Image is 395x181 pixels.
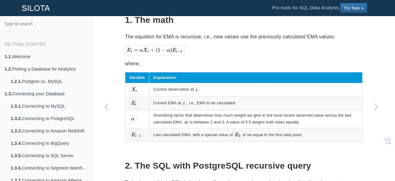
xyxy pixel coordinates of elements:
b: 1.3. [5,91,12,96]
a: 1.3.2.Connecting to PostgreSQL [6,112,92,125]
img: _mathjax_dc4ca758.svg [129,115,136,123]
b: 1.3.1. [11,104,22,109]
img: _mathjax_cbdff40e.svg [125,45,185,55]
img: _mathjax_94a33e7d.svg [129,85,139,94]
li: Pro-tools for SQL Data Analysis. [266,0,373,16]
iframe: Drift Widget Chat Controller [364,150,388,174]
h2: 2. The SQL with PostgreSQL recursive query [125,161,363,171]
b: 1.3.6. [11,166,22,170]
th: Variable [125,72,149,83]
th: Explanation [149,72,362,83]
a: 1.2.1.Postgres vs. MySQL [6,75,92,88]
a: SILOTA [17,0,55,16]
td: Current EMA at , i.e., EMA to be calculated. [149,97,362,110]
img: _mathjax_92eae70e.svg [233,130,243,140]
b: 1.3.3. [11,128,22,133]
img: _mathjax_66d78955.svg [129,130,143,140]
p: where, [125,59,363,68]
input: Type to search [2,18,90,30]
b: 1.3.4. [11,141,22,146]
a: 1.3.3.Connecting to Amazon Redshift [6,125,92,137]
a: Previous page: Calculating Weighted Moving Average [93,32,120,181]
img: _mathjax_dc4ca758.svg [183,119,190,126]
a: 1.3.5.Connecting to SQL Server [6,149,92,162]
b: 1.1. [5,54,12,59]
h2: 1. The math [125,15,363,25]
b: 1.2.1. [11,79,22,84]
a: 1.3.4.Connecting to BigQuery [6,137,92,149]
b: 1.3.2. [11,116,22,121]
td: Smoothing factor that determines how much weight we give to the most recent observed value versus... [149,110,362,128]
p: The equation for EMA is recursive, i.e., new values use the previously calculated EMA values: [125,32,363,41]
img: _mathjax_805d0e5e.svg [129,98,139,108]
a: 1.3.1.Connecting to MySQL [6,100,92,112]
td: Current observation at . [149,83,362,96]
a: Try free » [340,3,367,13]
a: 1.3.6.Connecting to Segment Warehouse [6,162,92,174]
b: 1.3.5. [11,153,22,158]
img: _mathjax_e66c3671.svg [181,99,187,108]
a: Next page: Calculating Difference from Beginning Row [362,32,390,181]
img: _mathjax_e66c3671.svg [194,85,199,94]
b: 1.2. [5,67,12,71]
td: Last calculated EMA, with a special value of to be equal to the first data point. [149,128,362,141]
